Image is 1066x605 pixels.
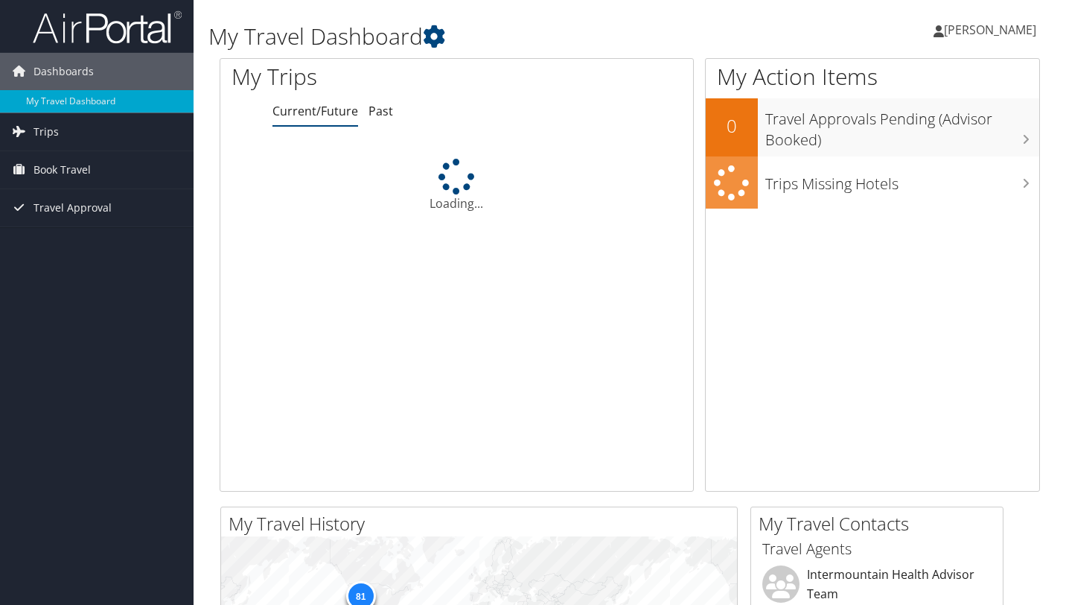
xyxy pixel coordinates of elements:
[272,103,358,119] a: Current/Future
[33,10,182,45] img: airportal-logo.png
[33,151,91,189] span: Book Travel
[706,61,1039,92] h1: My Action Items
[706,113,758,139] h2: 0
[33,53,94,90] span: Dashboards
[944,22,1036,38] span: [PERSON_NAME]
[706,156,1039,209] a: Trips Missing Hotels
[229,511,737,536] h2: My Travel History
[220,159,693,212] div: Loading...
[765,101,1039,151] h3: Travel Approvals Pending (Advisor Booked)
[762,539,992,560] h3: Travel Agents
[933,7,1051,52] a: [PERSON_NAME]
[759,511,1003,536] h2: My Travel Contacts
[706,98,1039,156] a: 0Travel Approvals Pending (Advisor Booked)
[33,113,59,151] span: Trips
[33,189,112,227] span: Travel Approval
[368,103,393,119] a: Past
[208,21,770,52] h1: My Travel Dashboard
[765,166,1039,194] h3: Trips Missing Hotels
[232,61,485,92] h1: My Trips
